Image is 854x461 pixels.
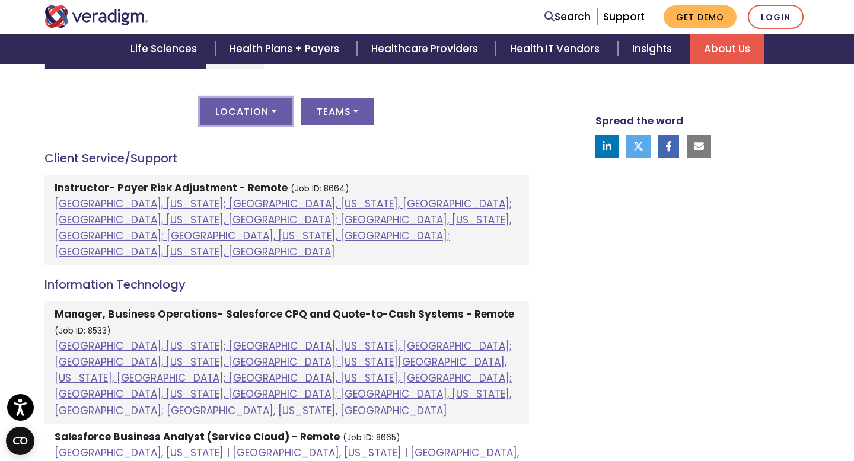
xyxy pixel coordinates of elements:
[664,5,737,28] a: Get Demo
[55,307,514,321] strong: Manager, Business Operations- Salesforce CPQ and Quote-to-Cash Systems - Remote
[595,114,683,128] strong: Spread the word
[748,5,804,29] a: Login
[357,34,496,64] a: Healthcare Providers
[116,34,215,64] a: Life Sciences
[44,151,529,165] h4: Client Service/Support
[227,446,230,460] span: |
[404,446,407,460] span: |
[55,430,340,444] strong: Salesforce Business Analyst (Service Cloud) - Remote
[291,183,349,194] small: (Job ID: 8664)
[55,197,512,260] a: [GEOGRAPHIC_DATA], [US_STATE]; [GEOGRAPHIC_DATA], [US_STATE], [GEOGRAPHIC_DATA]; [GEOGRAPHIC_DATA...
[200,98,291,125] button: Location
[232,446,401,460] a: [GEOGRAPHIC_DATA], [US_STATE]
[55,181,288,195] strong: Instructor- Payer Risk Adjustment - Remote
[55,446,224,460] a: [GEOGRAPHIC_DATA], [US_STATE]
[496,34,617,64] a: Health IT Vendors
[55,339,512,418] a: [GEOGRAPHIC_DATA], [US_STATE]; [GEOGRAPHIC_DATA], [US_STATE], [GEOGRAPHIC_DATA]; [GEOGRAPHIC_DATA...
[618,34,690,64] a: Insights
[215,34,357,64] a: Health Plans + Payers
[690,34,764,64] a: About Us
[44,277,529,292] h4: Information Technology
[6,427,34,455] button: Open CMP widget
[544,9,591,25] a: Search
[44,5,148,28] img: Veradigm logo
[603,9,645,24] a: Support
[55,325,111,337] small: (Job ID: 8533)
[343,432,400,443] small: (Job ID: 8665)
[301,98,374,125] button: Teams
